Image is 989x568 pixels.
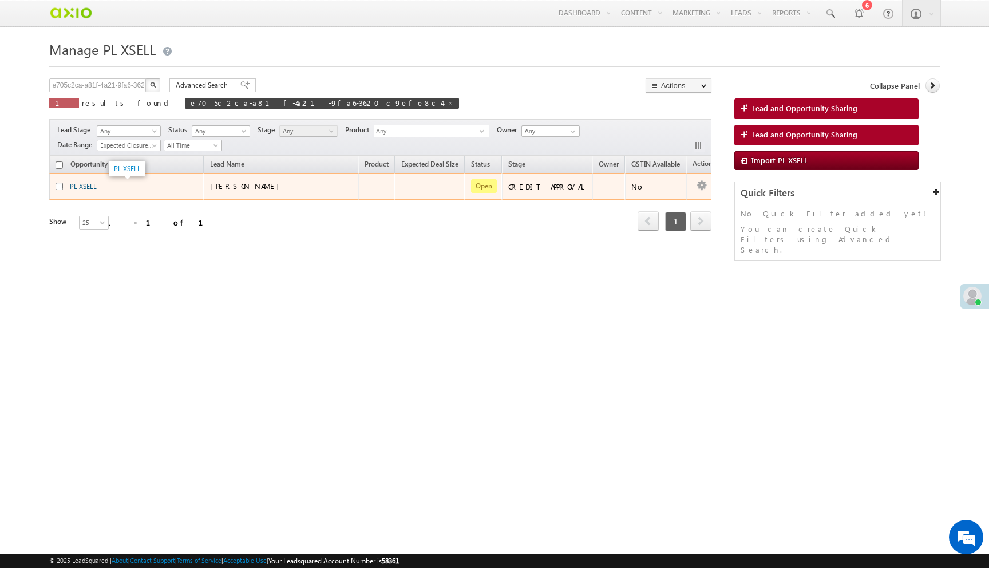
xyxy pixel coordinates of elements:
img: Search [150,82,156,88]
a: Any [279,125,338,137]
a: Any [97,125,161,137]
span: Opportunity Name [70,160,128,168]
a: Contact Support [130,557,175,564]
button: Actions [646,78,711,93]
a: Show All Items [564,126,579,137]
p: You can create Quick Filters using Advanced Search. [741,224,935,255]
span: Open [471,179,497,193]
span: Product [365,160,389,168]
span: select [480,128,489,133]
span: [PERSON_NAME] [210,181,285,191]
span: Stage [258,125,279,135]
div: Quick Filters [735,182,940,204]
div: Any [374,125,489,137]
span: 1 [665,212,686,231]
a: PL XSELL [114,164,141,173]
a: 25 [79,216,109,230]
span: results found [82,98,173,108]
span: Your Leadsquared Account Number is [268,557,399,565]
span: GSTIN Available [631,160,680,168]
span: Product [345,125,374,135]
a: GSTIN Available [626,158,686,173]
span: Advanced Search [176,80,231,90]
span: Lead Name [204,158,250,173]
span: Import PL XSELL [751,155,808,165]
span: Stage [508,160,525,168]
a: Opportunity Name [65,158,133,173]
a: Status [465,158,496,173]
span: Manage PL XSELL [49,40,156,58]
span: © 2025 LeadSquared | | | | | [49,555,399,566]
img: Custom Logo [49,3,92,23]
span: Expected Deal Size [401,160,458,168]
a: About [112,557,128,564]
span: Actions [687,157,721,172]
span: Any [374,125,480,139]
input: Type to Search [521,125,580,137]
a: Any [192,125,250,137]
div: Show [49,216,70,227]
a: next [690,212,711,231]
span: Owner [497,125,521,135]
span: 1 [55,98,73,108]
span: Date Range [57,140,97,150]
input: Check all records [56,161,63,169]
a: Stage [503,158,531,173]
a: Expected Deal Size [395,158,464,173]
span: Expected Closure Date [97,140,157,151]
span: All Time [164,140,219,151]
div: CREDIT APPROVAL [508,182,587,192]
span: Lead and Opportunity Sharing [752,129,857,140]
div: 1 - 1 of 1 [106,216,217,229]
a: Lead and Opportunity Sharing [734,125,919,145]
span: Any [97,126,157,136]
span: Lead Stage [57,125,95,135]
a: prev [638,212,659,231]
a: All Time [164,140,222,151]
a: Terms of Service [177,557,221,564]
span: e705c2ca-a81f-4a21-9fa6-3620c9efe8c4 [191,98,442,108]
a: Lead and Opportunity Sharing [734,98,919,119]
span: prev [638,211,659,231]
div: No [631,182,681,192]
span: Owner [599,160,619,168]
span: Lead and Opportunity Sharing [752,103,857,113]
a: PL XSELL [70,182,97,191]
span: Status [168,125,192,135]
span: Collapse Panel [870,81,920,91]
span: 25 [80,218,110,228]
span: next [690,211,711,231]
span: Any [280,126,334,136]
span: 58361 [382,557,399,565]
a: Expected Closure Date [97,140,161,151]
p: No Quick Filter added yet! [741,208,935,219]
a: Acceptable Use [223,557,267,564]
span: Any [192,126,247,136]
